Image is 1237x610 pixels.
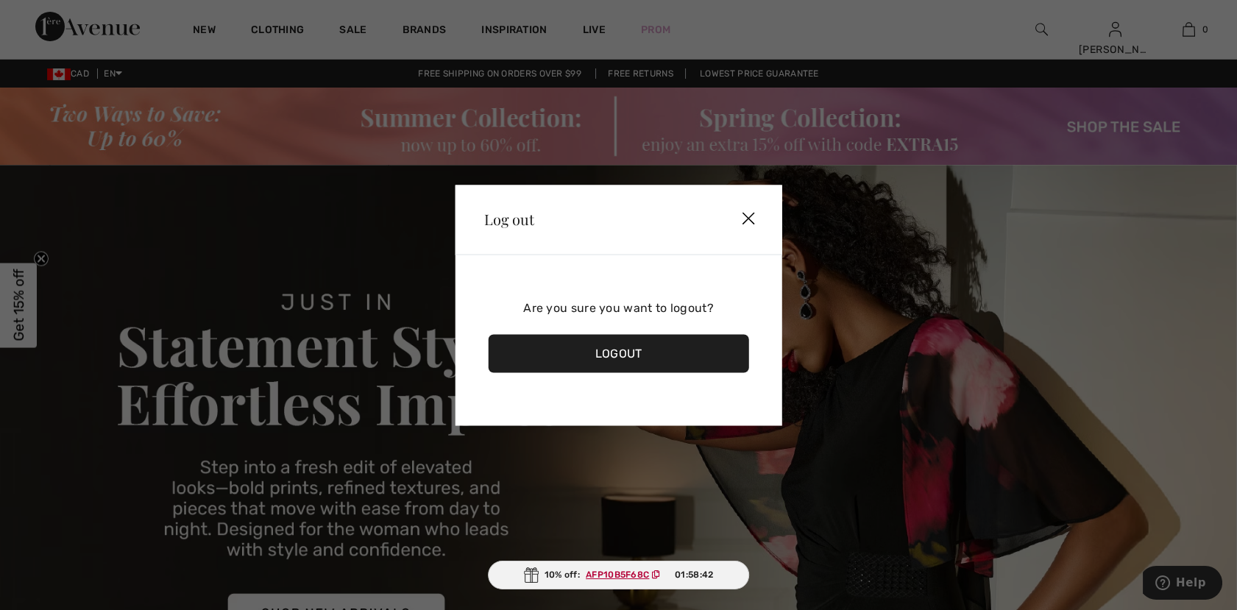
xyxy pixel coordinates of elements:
div: 10% off: [488,561,750,589]
img: Gift.svg [524,567,539,583]
ins: AFP10B5F68C [586,570,649,580]
span: Help [33,10,63,24]
h3: Log out [484,212,698,227]
img: X [726,196,770,242]
span: 01:58:42 [675,568,713,581]
div: Logout [488,334,749,372]
p: Are you sure you want to logout? [488,299,749,316]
